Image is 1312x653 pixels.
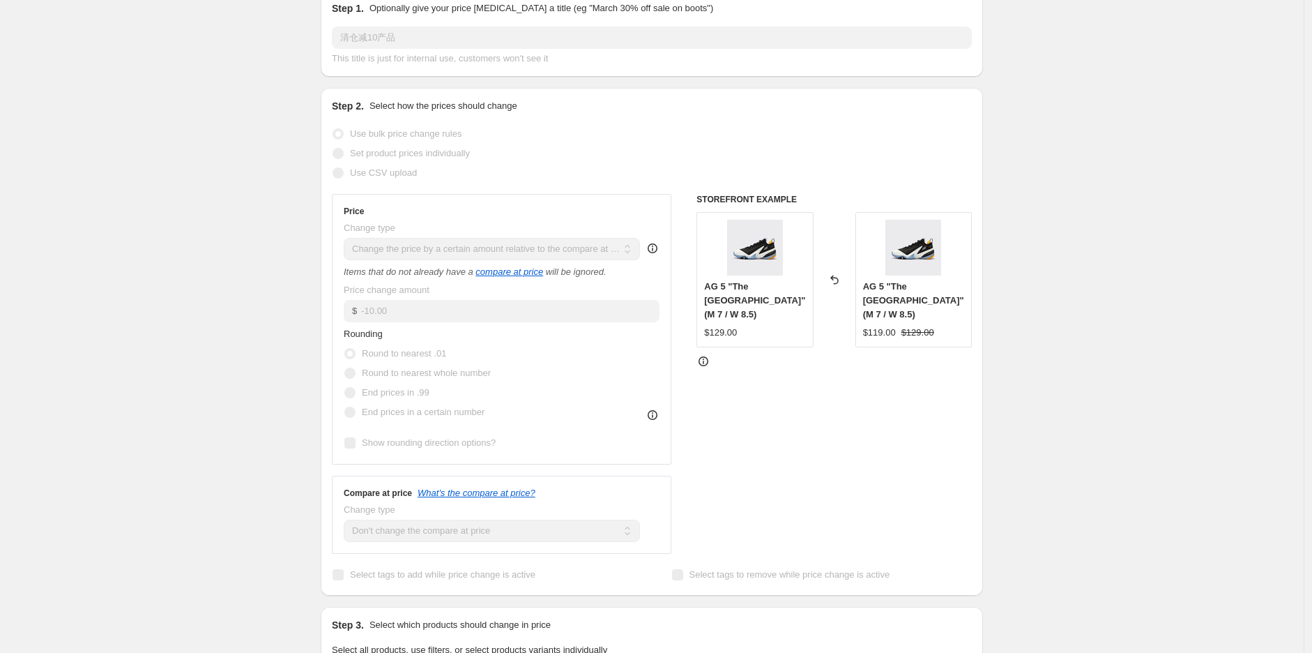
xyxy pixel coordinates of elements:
p: Optionally give your price [MEDICAL_DATA] a title (eg "March 30% off sale on boots") [369,1,713,15]
span: Round to nearest whole number [362,368,491,378]
p: Select which products should change in price [369,618,551,632]
span: Round to nearest .01 [362,348,446,359]
div: help [646,241,659,255]
img: 1_ef411ed2-6df9-45fe-9e17-7f63973a049d_80x.jpg [727,220,783,276]
span: AG 5 "The [GEOGRAPHIC_DATA]" (M 7 / W 8.5) [704,281,805,320]
img: 1_ef411ed2-6df9-45fe-9e17-7f63973a049d_80x.jpg [885,220,941,276]
h3: Compare at price [344,488,412,499]
span: Select tags to remove while price change is active [689,569,890,580]
i: Items that do not already have a [344,267,473,277]
span: Set product prices individually [350,148,470,158]
i: will be ignored. [546,267,607,277]
span: Rounding [344,329,383,339]
h3: Price [344,206,364,217]
strike: $129.00 [901,326,934,340]
input: -12.00 [361,300,659,322]
span: Change type [344,504,395,515]
span: End prices in .99 [362,387,429,398]
button: compare at price [475,267,543,277]
span: Show rounding direction options? [362,437,496,448]
span: Use bulk price change rules [350,128,462,139]
span: Price change amount [344,285,429,295]
div: $129.00 [704,326,737,340]
span: This title is just for internal use, customers won't see it [332,53,548,63]
div: $119.00 [863,326,896,340]
h6: STOREFRONT EXAMPLE [696,194,972,205]
h2: Step 2. [332,99,364,113]
span: Change type [344,223,395,233]
span: Select tags to add while price change is active [350,569,535,580]
span: Use CSV upload [350,167,417,178]
h2: Step 1. [332,1,364,15]
button: What's the compare at price? [418,488,535,498]
span: $ [352,306,357,316]
span: AG 5 "The [GEOGRAPHIC_DATA]" (M 7 / W 8.5) [863,281,964,320]
h2: Step 3. [332,618,364,632]
input: 30% off holiday sale [332,27,972,49]
span: End prices in a certain number [362,407,485,417]
p: Select how the prices should change [369,99,517,113]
